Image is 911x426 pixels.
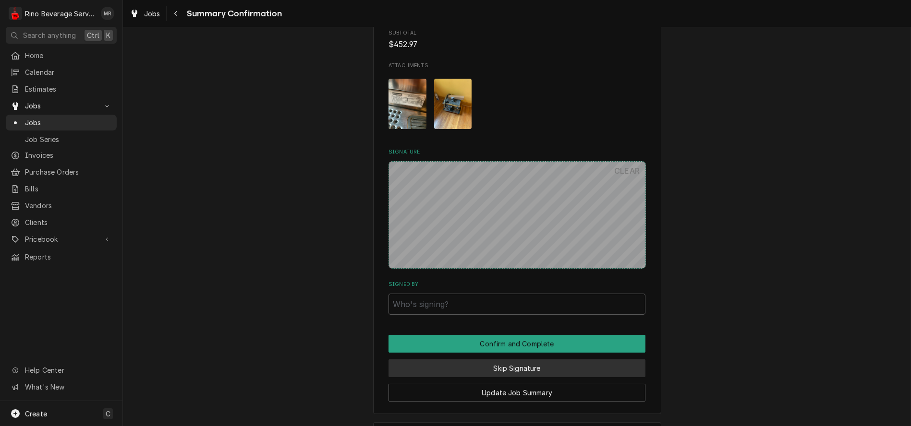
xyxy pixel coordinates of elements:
[389,40,417,49] span: $452.97
[101,7,114,20] div: Melissa Rinehart's Avatar
[6,131,117,147] a: Job Series
[25,252,112,262] span: Reports
[25,382,111,392] span: What's New
[25,101,97,111] span: Jobs
[6,47,117,63] a: Home
[169,6,184,21] button: Navigate back
[6,214,117,230] a: Clients
[389,335,645,353] button: Confirm and Complete
[101,7,114,20] div: MR
[106,409,110,419] span: C
[6,231,117,247] a: Go to Pricebook
[6,81,117,97] a: Estimates
[434,79,472,129] img: 5iHr3eufQYSPF1TDW8Ec
[608,161,645,180] button: CLEAR
[389,79,426,129] img: HbazwyR96pvAqeE6j5XA
[389,39,645,50] span: Subtotal
[389,359,645,377] button: Skip Signature
[6,27,117,44] button: Search anythingCtrlK
[6,115,117,130] a: Jobs
[389,29,645,50] div: Subtotal
[25,118,112,128] span: Jobs
[25,217,112,227] span: Clients
[6,379,117,395] a: Go to What's New
[25,50,112,60] span: Home
[389,377,645,402] div: Button Group Row
[6,198,117,213] a: Vendors
[25,9,96,19] div: Rino Beverage Service
[6,181,117,197] a: Bills
[25,67,112,77] span: Calendar
[389,62,645,137] div: Attachments
[87,30,99,40] span: Ctrl
[126,6,164,22] a: Jobs
[389,353,645,377] div: Button Group Row
[389,29,645,37] span: Subtotal
[25,84,112,94] span: Estimates
[6,164,117,180] a: Purchase Orders
[389,281,645,288] label: Signed By
[6,98,117,114] a: Go to Jobs
[389,294,645,315] input: Who's signing?
[9,7,22,20] div: R
[389,281,645,315] div: Signed By
[184,7,282,20] span: Summary Confirmation
[389,148,645,156] label: Signature
[25,134,112,144] span: Job Series
[6,249,117,265] a: Reports
[25,234,97,244] span: Pricebook
[25,184,112,194] span: Bills
[389,335,645,353] div: Button Group Row
[25,167,112,177] span: Purchase Orders
[25,150,112,160] span: Invoices
[6,64,117,80] a: Calendar
[6,362,117,378] a: Go to Help Center
[389,148,645,269] div: Signature
[106,30,110,40] span: K
[144,9,160,19] span: Jobs
[25,410,47,418] span: Create
[9,7,22,20] div: Rino Beverage Service's Avatar
[25,365,111,375] span: Help Center
[25,201,112,211] span: Vendors
[389,335,645,402] div: Button Group
[23,30,76,40] span: Search anything
[6,147,117,163] a: Invoices
[389,62,645,70] span: Attachments
[389,384,645,402] button: Update Job Summary
[389,71,645,137] span: Attachments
